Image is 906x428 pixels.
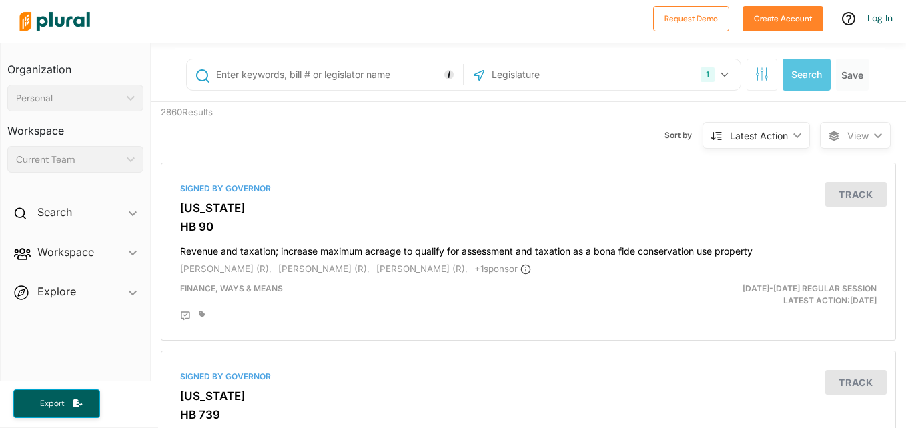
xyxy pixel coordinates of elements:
[653,11,729,25] a: Request Demo
[867,12,893,24] a: Log In
[825,182,887,207] button: Track
[180,311,191,321] div: Add Position Statement
[13,389,100,418] button: Export
[783,59,831,91] button: Search
[180,389,877,403] h3: [US_STATE]
[180,263,272,274] span: [PERSON_NAME] (R),
[743,11,823,25] a: Create Account
[7,111,143,141] h3: Workspace
[701,67,715,82] div: 1
[474,263,531,274] span: + 1 sponsor
[7,50,143,79] h3: Organization
[847,129,869,143] span: View
[180,371,877,383] div: Signed by Governor
[376,263,468,274] span: [PERSON_NAME] (R),
[180,220,877,233] h3: HB 90
[755,67,769,79] span: Search Filters
[695,62,737,87] button: 1
[199,311,205,319] div: Add tags
[490,62,633,87] input: Legislature
[180,239,877,257] h4: Revenue and taxation; increase maximum acreage to qualify for assessment and taxation as a bona f...
[215,62,460,87] input: Enter keywords, bill # or legislator name
[151,102,340,153] div: 2860 Results
[278,263,370,274] span: [PERSON_NAME] (R),
[180,283,283,293] span: Finance, Ways & Means
[16,91,121,105] div: Personal
[31,398,73,409] span: Export
[180,183,877,195] div: Signed by Governor
[730,129,788,143] div: Latest Action
[648,283,887,307] div: Latest Action: [DATE]
[180,201,877,215] h3: [US_STATE]
[743,283,877,293] span: [DATE]-[DATE] Regular Session
[664,129,703,141] span: Sort by
[743,6,823,31] button: Create Account
[825,370,887,395] button: Track
[16,153,121,167] div: Current Team
[836,59,869,91] button: Save
[443,69,455,81] div: Tooltip anchor
[653,6,729,31] button: Request Demo
[37,205,72,219] h2: Search
[180,408,877,421] h3: HB 739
